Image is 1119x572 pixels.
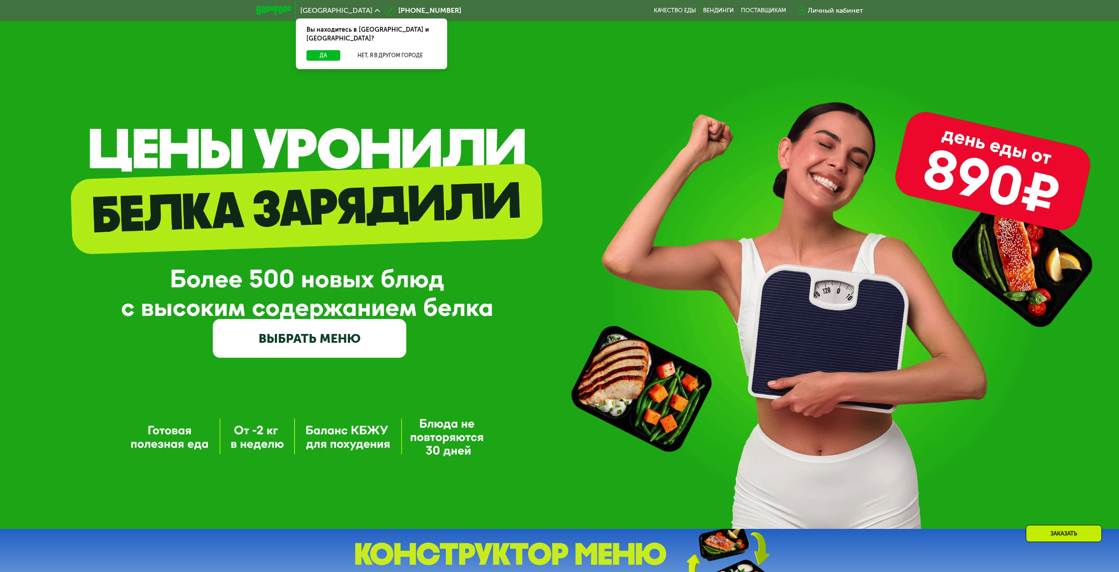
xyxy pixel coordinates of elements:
[741,7,786,14] div: поставщикам
[300,7,372,14] span: [GEOGRAPHIC_DATA]
[344,50,437,61] button: Нет, я в другом городе
[296,18,447,50] div: Вы находитесь в [GEOGRAPHIC_DATA] и [GEOGRAPHIC_DATA]?
[1026,525,1102,542] div: Заказать
[808,5,863,16] div: Личный кабинет
[703,7,734,14] a: Вендинги
[384,5,461,16] a: [PHONE_NUMBER]
[213,319,406,358] a: ВЫБРАТЬ МЕНЮ
[654,7,696,14] a: Качество еды
[306,50,340,61] button: Да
